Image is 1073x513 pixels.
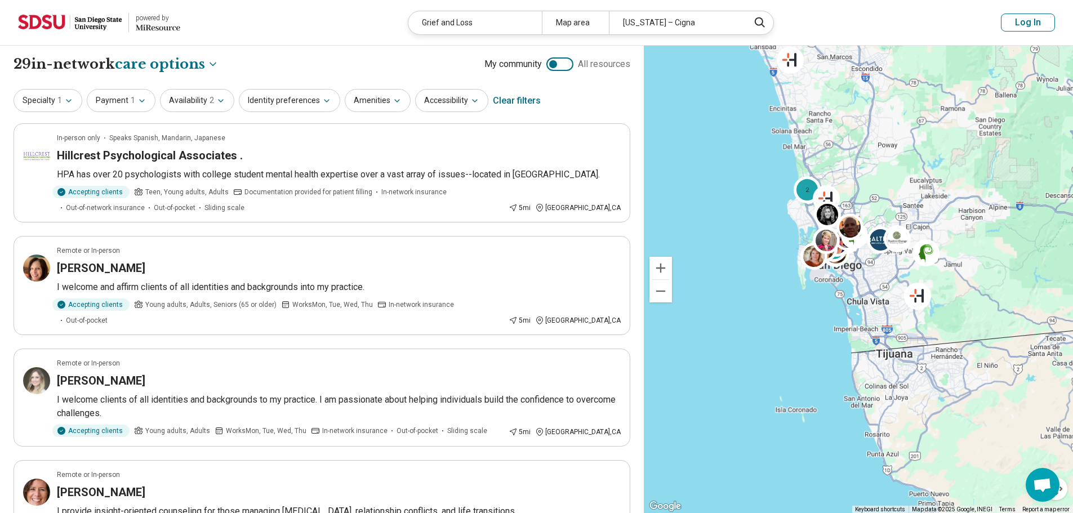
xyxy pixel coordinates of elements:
span: Out-of-network insurance [66,203,145,213]
button: Log In [1001,14,1055,32]
span: Out-of-pocket [66,315,108,325]
div: 5 mi [509,315,531,325]
div: Clear filters [493,87,541,114]
p: I welcome and affirm clients of all identities and backgrounds into my practice. [57,280,621,294]
button: Zoom out [649,280,672,302]
div: [GEOGRAPHIC_DATA] , CA [535,427,621,437]
div: Accepting clients [52,425,130,437]
span: Out-of-pocket [397,426,438,436]
div: 2 [794,176,821,203]
button: Specialty1 [14,89,82,112]
h3: [PERSON_NAME] [57,260,145,276]
button: Availability2 [160,89,234,112]
span: 1 [57,95,62,106]
button: Zoom in [649,257,672,279]
div: powered by [136,13,180,23]
p: I welcome clients of all identities and backgrounds to my practice. I am passionate about helping... [57,393,621,420]
span: care options [115,55,205,74]
span: 1 [131,95,135,106]
p: Remote or In-person [57,470,120,480]
p: Remote or In-person [57,358,120,368]
button: Amenities [345,89,411,112]
span: My community [484,57,542,71]
span: Young adults, Adults [145,426,210,436]
div: Accepting clients [52,298,130,311]
span: Works Mon, Tue, Wed, Thu [292,300,373,310]
a: San Diego State Universitypowered by [18,9,180,36]
h3: [PERSON_NAME] [57,373,145,389]
button: Care options [115,55,219,74]
span: Speaks Spanish, Mandarin, Japanese [109,133,225,143]
div: Grief and Loss [408,11,542,34]
span: Documentation provided for patient filling [244,187,372,197]
div: [GEOGRAPHIC_DATA] , CA [535,203,621,213]
span: In-network insurance [381,187,447,197]
span: Sliding scale [204,203,244,213]
div: Open chat [1026,468,1059,502]
span: Works Mon, Tue, Wed, Thu [226,426,306,436]
div: Map area [542,11,609,34]
div: Accepting clients [52,186,130,198]
button: Identity preferences [239,89,340,112]
img: San Diego State University [18,9,122,36]
span: Teen, Young adults, Adults [145,187,229,197]
button: Accessibility [415,89,488,112]
span: 2 [210,95,214,106]
span: Out-of-pocket [154,203,195,213]
div: 5 mi [509,427,531,437]
h3: Hillcrest Psychological Associates . [57,148,243,163]
a: Report a map error [1022,506,1070,512]
span: All resources [578,57,630,71]
div: [US_STATE] – Cigna [609,11,742,34]
span: Young adults, Adults, Seniors (65 or older) [145,300,277,310]
a: Terms (opens in new tab) [999,506,1016,512]
span: Sliding scale [447,426,487,436]
p: Remote or In-person [57,246,120,256]
h3: [PERSON_NAME] [57,484,145,500]
span: In-network insurance [322,426,388,436]
h1: 29 in-network [14,55,219,74]
div: [GEOGRAPHIC_DATA] , CA [535,315,621,325]
span: Map data ©2025 Google, INEGI [912,506,992,512]
p: HPA has over 20 psychologists with college student mental health expertise over a vast array of i... [57,168,621,181]
div: 5 mi [509,203,531,213]
button: Payment1 [87,89,155,112]
span: In-network insurance [389,300,454,310]
p: In-person only [57,133,100,143]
